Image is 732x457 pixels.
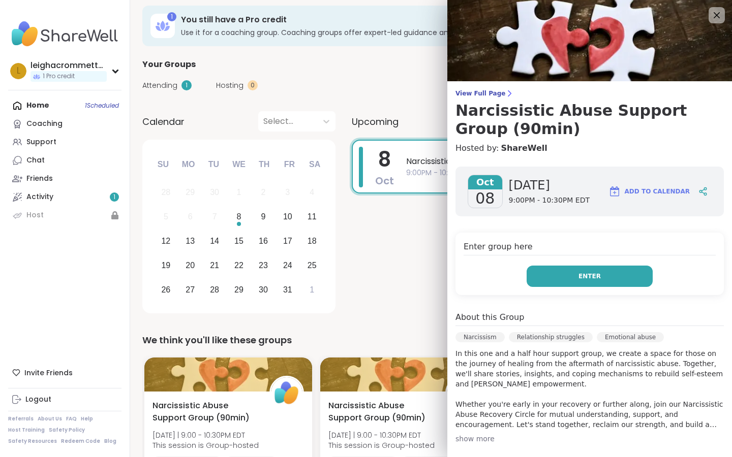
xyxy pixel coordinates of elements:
[237,210,241,223] div: 8
[455,332,505,342] div: Narcissism
[38,415,62,422] a: About Us
[277,279,298,301] div: Choose Friday, October 31st, 2025
[464,241,716,255] h4: Enter group here
[155,206,177,228] div: Not available Sunday, October 5th, 2025
[608,185,621,198] img: ShareWell Logomark
[155,254,177,276] div: Choose Sunday, October 19th, 2025
[210,258,219,272] div: 21
[26,210,44,220] div: Host
[301,206,323,228] div: Choose Saturday, October 11th, 2025
[154,180,324,302] div: month 2025-10
[285,185,290,199] div: 3
[253,206,274,228] div: Choose Thursday, October 9th, 2025
[186,185,195,199] div: 29
[66,415,77,422] a: FAQ
[8,206,121,224] a: Host
[283,283,292,297] div: 31
[253,254,274,276] div: Choose Thursday, October 23rd, 2025
[228,182,250,204] div: Not available Wednesday, October 1st, 2025
[375,174,394,188] span: Oct
[277,182,298,204] div: Not available Friday, October 3rd, 2025
[509,177,590,193] span: [DATE]
[177,153,199,176] div: Mo
[228,153,250,176] div: We
[310,283,314,297] div: 1
[234,258,243,272] div: 22
[204,254,226,276] div: Choose Tuesday, October 21st, 2025
[181,27,599,38] h3: Use it for a coaching group. Coaching groups offer expert-led guidance and growth tools.
[277,231,298,252] div: Choose Friday, October 17th, 2025
[204,279,226,301] div: Choose Tuesday, October 28th, 2025
[155,231,177,252] div: Choose Sunday, October 12th, 2025
[277,206,298,228] div: Choose Friday, October 10th, 2025
[328,430,435,440] span: [DATE] | 9:00 - 10:30PM EDT
[578,272,601,281] span: Enter
[43,72,75,81] span: 1 Pro credit
[179,279,201,301] div: Choose Monday, October 27th, 2025
[277,254,298,276] div: Choose Friday, October 24th, 2025
[406,168,700,178] span: 9:00PM - 10:30PM EDT
[49,427,85,434] a: Safety Policy
[202,153,225,176] div: Tu
[155,279,177,301] div: Choose Sunday, October 26th, 2025
[8,427,45,434] a: Host Training
[283,234,292,248] div: 17
[253,279,274,301] div: Choose Thursday, October 30th, 2025
[8,390,121,409] a: Logout
[30,60,107,71] div: leighacrommett2002
[216,80,243,91] span: Hosting
[26,119,63,129] div: Coaching
[283,258,292,272] div: 24
[234,283,243,297] div: 29
[152,440,259,450] span: This session is Group-hosted
[8,16,121,52] img: ShareWell Nav Logo
[328,440,435,450] span: This session is Group-hosted
[253,231,274,252] div: Choose Thursday, October 16th, 2025
[278,153,300,176] div: Fr
[113,193,115,202] span: 1
[271,377,302,409] img: ShareWell
[152,153,174,176] div: Su
[301,279,323,301] div: Choose Saturday, November 1st, 2025
[26,137,56,147] div: Support
[161,283,170,297] div: 26
[81,415,93,422] a: Help
[597,332,664,342] div: Emotional abuse
[406,155,700,168] span: Narcissistic Abuse Support Group (90min)
[152,400,258,424] span: Narcissistic Abuse Support Group (90min)
[604,179,694,204] button: Add to Calendar
[142,333,720,347] div: We think you'll like these groups
[204,182,226,204] div: Not available Tuesday, September 30th, 2025
[26,174,53,184] div: Friends
[509,332,593,342] div: Relationship struggles
[352,115,399,128] span: Upcoming
[181,80,192,90] div: 1
[17,64,20,78] span: l
[625,187,690,196] span: Add to Calendar
[186,258,195,272] div: 20
[204,231,226,252] div: Choose Tuesday, October 14th, 2025
[104,438,116,445] a: Blog
[179,254,201,276] div: Choose Monday, October 20th, 2025
[228,254,250,276] div: Choose Wednesday, October 22nd, 2025
[228,279,250,301] div: Choose Wednesday, October 29th, 2025
[261,185,265,199] div: 2
[161,185,170,199] div: 28
[501,142,547,154] a: ShareWell
[210,283,219,297] div: 28
[164,210,168,223] div: 5
[475,189,495,208] span: 08
[308,234,317,248] div: 18
[378,145,391,174] span: 8
[8,415,34,422] a: Referrals
[259,283,268,297] div: 30
[26,155,45,166] div: Chat
[181,14,599,25] h3: You still have a Pro credit
[61,438,100,445] a: Redeem Code
[455,311,524,323] h4: About this Group
[253,182,274,204] div: Not available Thursday, October 2nd, 2025
[8,133,121,151] a: Support
[179,206,201,228] div: Not available Monday, October 6th, 2025
[248,80,258,90] div: 0
[253,153,276,176] div: Th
